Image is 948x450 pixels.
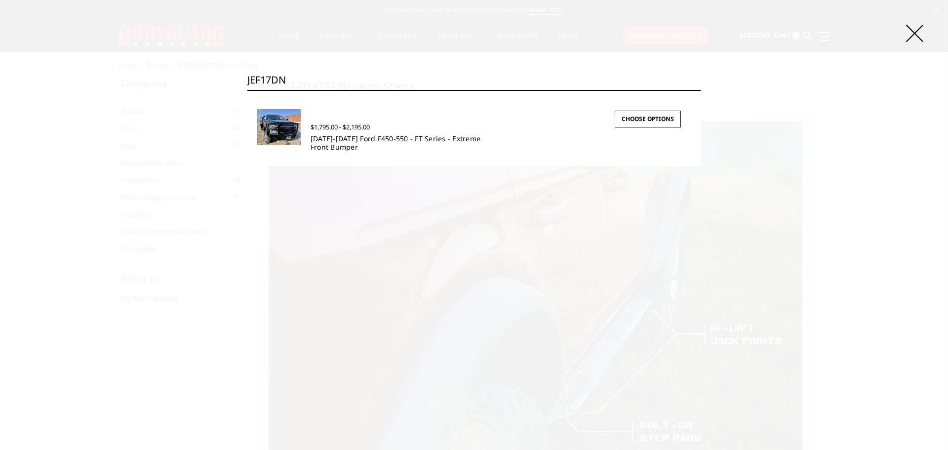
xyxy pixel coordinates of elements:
[257,106,301,149] a: 2017-2022 Ford F450-550 - FT Series - Extreme Front Bumper 2017-2022 Ford F450-550 - FT Series - ...
[311,134,480,152] a: [DATE]-[DATE] Ford F450-550 - FT Series - Extreme Front Bumper
[311,123,370,131] span: $1,795.00 - $2,195.00
[615,111,681,127] a: Choose Options
[247,70,701,90] input: Search the store
[257,109,301,145] img: 2017-2022 Ford F450-550 - FT Series - Extreme Front Bumper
